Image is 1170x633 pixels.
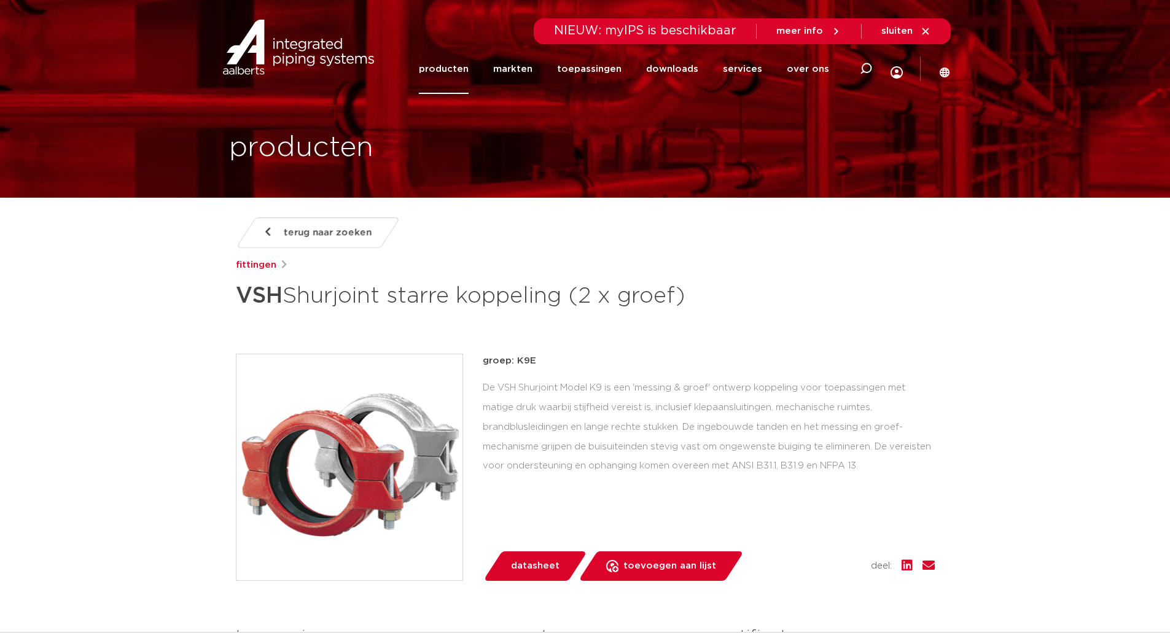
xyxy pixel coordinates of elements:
[284,223,372,243] span: terug naar zoeken
[881,26,913,36] span: sluiten
[236,285,283,307] strong: VSH
[483,354,935,368] p: groep: K9E
[419,44,829,94] nav: Menu
[236,354,462,580] img: Product Image for VSH Shurjoint starre koppeling (2 x groef)
[776,26,841,37] a: meer info
[891,41,903,98] div: my IPS
[483,378,935,476] div: De VSH Shurjoint Model K9 is een 'messing & groef' ontwerp koppeling voor toepassingen met matige...
[871,559,892,573] span: deel:
[557,44,622,94] a: toepassingen
[646,44,698,94] a: downloads
[236,258,276,273] a: fittingen
[511,556,560,576] span: datasheet
[723,44,762,94] a: services
[623,556,716,576] span: toevoegen aan lijst
[419,44,469,94] a: producten
[881,26,931,37] a: sluiten
[235,217,400,248] a: terug naar zoeken
[776,26,823,36] span: meer info
[236,278,697,314] h1: Shurjoint starre koppeling (2 x groef)
[229,128,373,168] h1: producten
[787,44,829,94] a: over ons
[493,44,532,94] a: markten
[554,25,736,37] span: NIEUW: myIPS is beschikbaar
[483,551,587,581] a: datasheet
